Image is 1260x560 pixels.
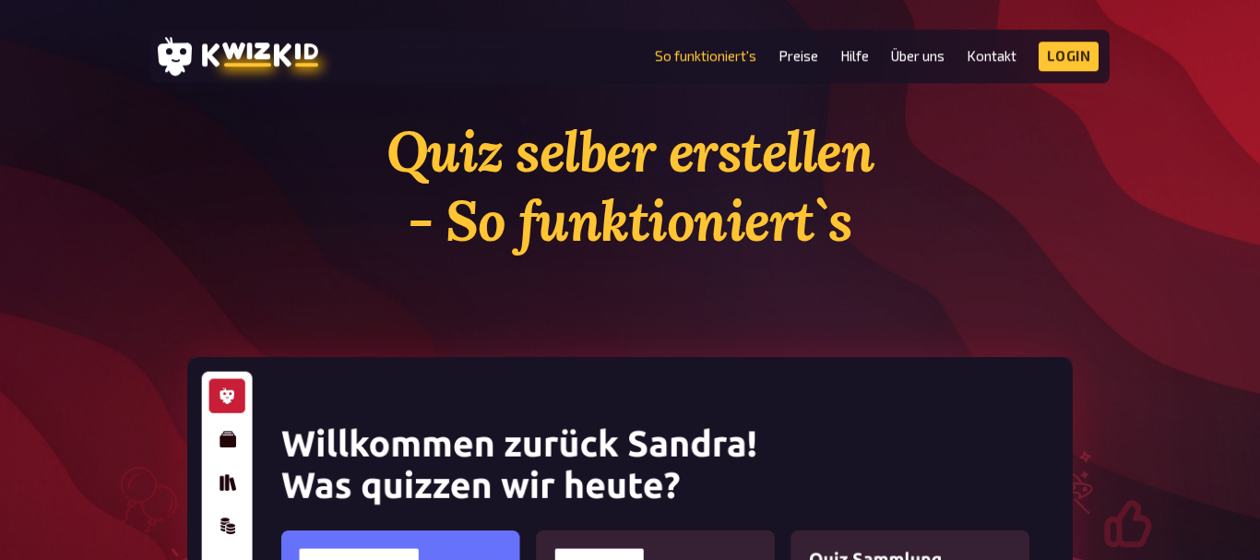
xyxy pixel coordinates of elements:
a: Kontakt [967,48,1016,64]
a: So funktioniert's [655,48,756,64]
a: Preise [779,48,818,64]
h1: Quiz selber erstellen - So funktioniert`s [187,117,1073,256]
a: Hilfe [840,48,869,64]
a: Über uns [891,48,945,64]
a: Login [1039,42,1100,71]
